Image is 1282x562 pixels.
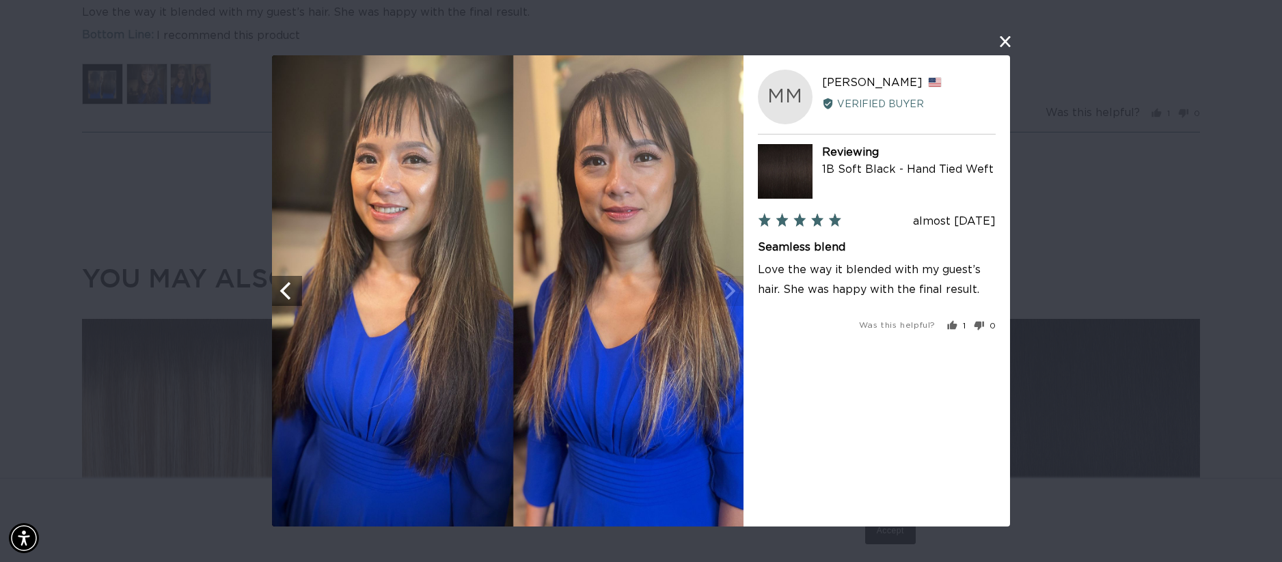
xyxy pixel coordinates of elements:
button: Previous [272,276,302,306]
div: MM [758,70,813,124]
img: 1B Soft Black - Hand Tied Weft [758,144,813,199]
p: Love the way it blended with my guest’s hair. She was happy with the final result. [758,261,996,300]
a: 1B Soft Black - Hand Tied Weft [822,165,994,175]
div: Verified Buyer [822,97,996,112]
h2: Seamless blend [758,240,996,255]
img: Customer image [272,55,744,526]
span: United States [928,77,942,87]
button: close this modal window [997,33,1013,50]
span: almost [DATE] [913,216,996,227]
div: Reviewing [822,144,996,162]
span: Was this helpful? [859,321,936,329]
button: Yes [947,321,966,331]
span: [PERSON_NAME] [822,77,923,88]
button: No [968,321,996,331]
